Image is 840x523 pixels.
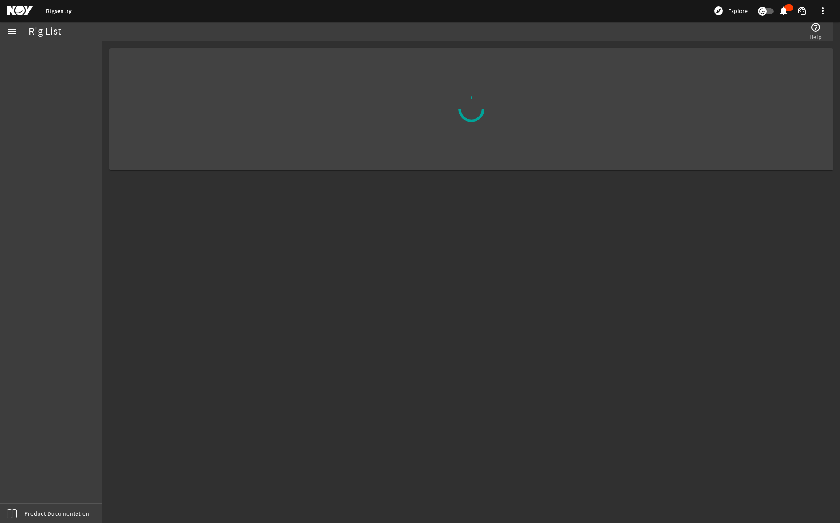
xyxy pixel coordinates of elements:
mat-icon: menu [7,26,17,37]
button: Explore [710,4,751,18]
div: Rig List [29,27,61,36]
mat-icon: notifications [778,6,789,16]
span: Help [809,32,822,41]
span: Product Documentation [24,509,89,518]
span: Explore [728,6,748,15]
a: Rigsentry [46,7,72,15]
mat-icon: help_outline [811,22,821,32]
mat-icon: explore [713,6,724,16]
mat-icon: support_agent [797,6,807,16]
button: more_vert [812,0,833,21]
